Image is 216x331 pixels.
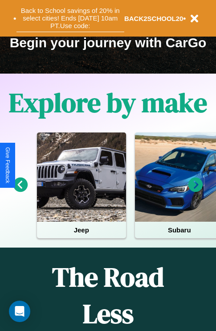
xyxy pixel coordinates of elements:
h1: Explore by make [9,84,207,121]
div: Open Intercom Messenger [9,301,30,322]
h4: Jeep [37,222,126,238]
button: Back to School savings of 20% in select cities! Ends [DATE] 10am PT.Use code: [16,4,124,32]
b: BACK2SCHOOL20 [124,15,183,22]
div: Give Feedback [4,147,11,183]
